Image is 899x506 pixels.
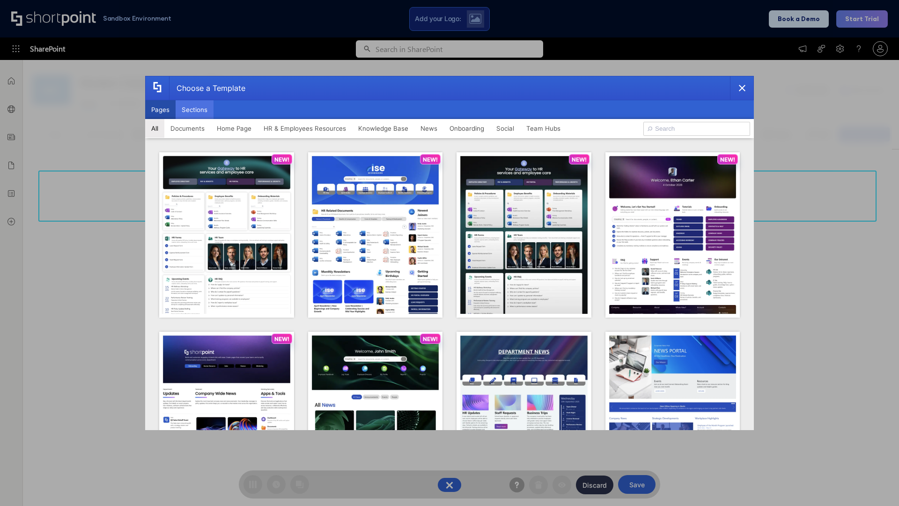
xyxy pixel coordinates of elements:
div: template selector [145,76,754,430]
button: Pages [145,100,176,119]
button: Onboarding [443,119,490,138]
button: All [145,119,164,138]
p: NEW! [423,335,438,342]
button: Social [490,119,520,138]
input: Search [643,122,750,136]
p: NEW! [274,335,289,342]
button: Documents [164,119,211,138]
p: NEW! [572,156,587,163]
button: Team Hubs [520,119,567,138]
button: News [414,119,443,138]
iframe: Chat Widget [730,397,899,506]
div: Choose a Template [169,76,245,100]
p: NEW! [720,156,735,163]
button: Sections [176,100,214,119]
button: HR & Employees Resources [258,119,352,138]
p: NEW! [274,156,289,163]
p: NEW! [423,156,438,163]
button: Knowledge Base [352,119,414,138]
button: Home Page [211,119,258,138]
